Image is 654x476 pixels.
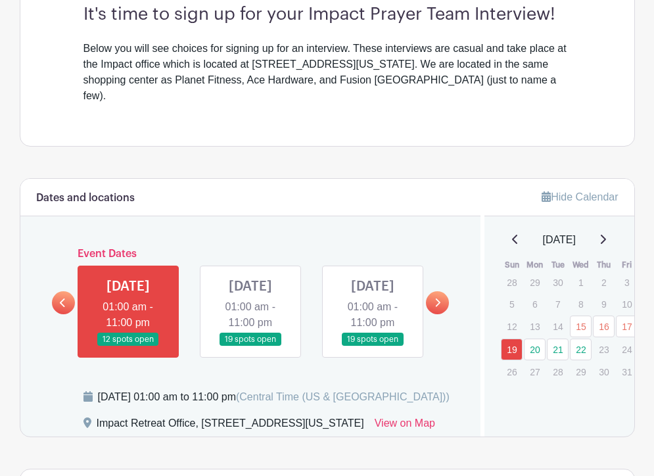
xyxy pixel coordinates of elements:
[547,294,569,314] p: 7
[593,272,615,293] p: 2
[593,339,615,360] p: 23
[592,258,615,272] th: Thu
[36,192,135,204] h6: Dates and locations
[593,294,615,314] p: 9
[523,258,546,272] th: Mon
[500,258,523,272] th: Sun
[547,362,569,382] p: 28
[616,294,638,314] p: 10
[501,294,523,314] p: 5
[546,258,569,272] th: Tue
[616,339,638,360] p: 24
[616,272,638,293] p: 3
[83,4,571,25] h3: It's time to sign up for your Impact Prayer Team Interview!
[547,316,569,337] p: 14
[524,294,546,314] p: 6
[524,339,546,360] a: 20
[593,316,615,337] a: 16
[547,339,569,360] a: 21
[501,339,523,360] a: 19
[524,316,546,337] p: 13
[569,258,592,272] th: Wed
[375,416,435,437] a: View on Map
[501,316,523,337] p: 12
[98,389,450,405] div: [DATE] 01:00 am to 11:00 pm
[236,391,450,402] span: (Central Time (US & [GEOGRAPHIC_DATA]))
[616,362,638,382] p: 31
[83,41,571,104] div: Below you will see choices for signing up for an interview. These interviews are casual and take ...
[570,339,592,360] a: 22
[97,416,364,437] div: Impact Retreat Office, [STREET_ADDRESS][US_STATE]
[616,316,638,337] a: 17
[542,191,618,202] a: Hide Calendar
[524,272,546,293] p: 29
[524,362,546,382] p: 27
[501,272,523,293] p: 28
[570,316,592,337] a: 15
[501,362,523,382] p: 26
[547,272,569,293] p: 30
[570,294,592,314] p: 8
[593,362,615,382] p: 30
[570,272,592,293] p: 1
[75,248,427,260] h6: Event Dates
[543,232,576,248] span: [DATE]
[615,258,638,272] th: Fri
[570,362,592,382] p: 29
